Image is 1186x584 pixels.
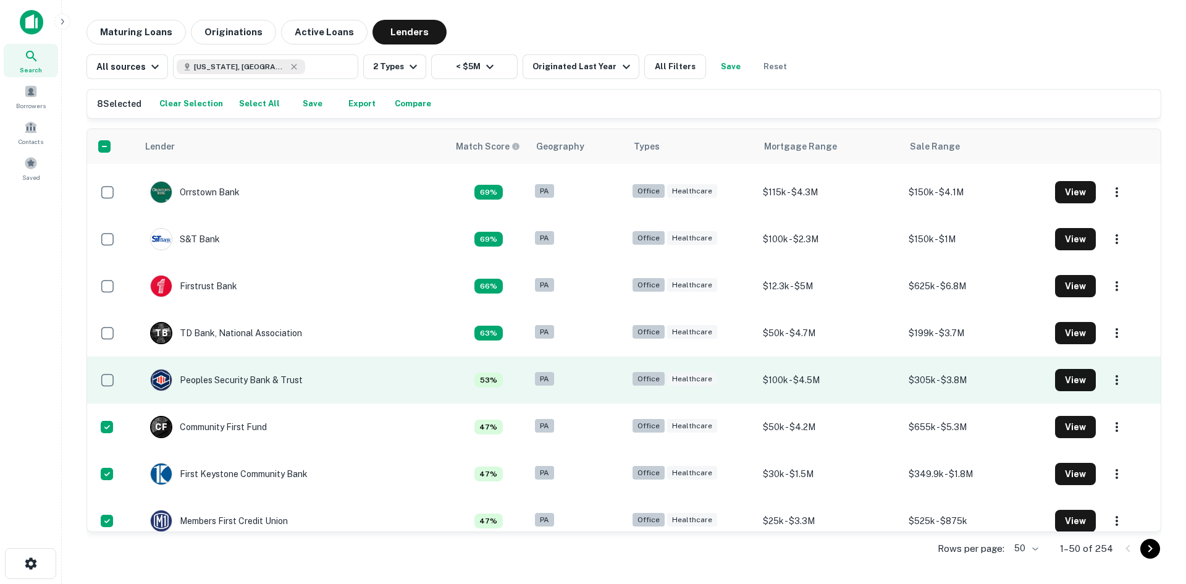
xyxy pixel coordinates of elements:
[20,10,43,35] img: capitalize-icon.png
[667,278,717,292] div: Healthcare
[667,231,717,245] div: Healthcare
[138,129,448,164] th: Lender
[633,231,665,245] div: Office
[532,59,633,74] div: Originated Last Year
[4,151,58,185] a: Saved
[536,139,584,154] div: Geography
[150,510,288,532] div: Members First Credit Union
[151,229,172,250] img: picture
[757,169,902,216] td: $115k - $4.3M
[902,310,1048,357] td: $199k - $3.7M
[757,451,902,497] td: $30k - $1.5M
[902,357,1048,404] td: $305k - $3.8M
[1055,463,1096,485] button: View
[633,419,665,433] div: Office
[634,139,660,154] div: Types
[757,263,902,310] td: $12.3k - $5M
[535,231,554,245] div: PA
[281,20,368,44] button: Active Loans
[150,275,237,297] div: Firstrust Bank
[16,101,46,111] span: Borrowers
[535,419,554,433] div: PA
[902,216,1048,263] td: $150k - $1M
[97,97,141,111] h6: 8 Selected
[755,54,795,79] button: Reset
[667,513,717,527] div: Healthcare
[150,463,308,485] div: First Keystone Community Bank
[372,20,447,44] button: Lenders
[236,95,283,113] button: Select All
[1055,369,1096,391] button: View
[20,65,42,75] span: Search
[529,129,626,164] th: Geography
[1055,275,1096,297] button: View
[757,216,902,263] td: $100k - $2.3M
[1055,510,1096,532] button: View
[938,541,1004,556] p: Rows per page:
[1055,416,1096,438] button: View
[523,54,639,79] button: Originated Last Year
[667,184,717,198] div: Healthcare
[633,325,665,339] div: Office
[474,420,503,434] div: Capitalize uses an advanced AI algorithm to match your search with the best lender. The match sco...
[626,129,757,164] th: Types
[150,369,303,391] div: Peoples Security Bank & Trust
[145,139,175,154] div: Lender
[667,466,717,480] div: Healthcare
[155,327,167,340] p: T B
[757,357,902,404] td: $100k - $4.5M
[448,129,529,164] th: Capitalize uses an advanced AI algorithm to match your search with the best lender. The match sco...
[633,278,665,292] div: Office
[757,129,902,164] th: Mortgage Range
[4,80,58,113] a: Borrowers
[667,419,717,433] div: Healthcare
[711,54,751,79] button: Save your search to get updates of matches that match your search criteria.
[764,139,837,154] div: Mortgage Range
[150,416,267,438] div: Community First Fund
[4,116,58,149] div: Contacts
[1055,228,1096,250] button: View
[86,20,186,44] button: Maturing Loans
[151,370,172,391] img: picture
[191,20,276,44] button: Originations
[667,372,717,386] div: Healthcare
[1060,541,1113,556] p: 1–50 of 254
[644,54,706,79] button: All Filters
[474,467,503,481] div: Capitalize uses an advanced AI algorithm to match your search with the best lender. The match sco...
[151,182,172,203] img: picture
[535,513,554,527] div: PA
[757,310,902,357] td: $50k - $4.7M
[151,463,172,485] img: picture
[474,326,503,341] div: Capitalize uses an advanced AI algorithm to match your search with the best lender. The match sco...
[633,513,665,527] div: Office
[474,185,503,200] div: Capitalize uses an advanced AI algorithm to match your search with the best lender. The match sco...
[535,184,554,198] div: PA
[1055,322,1096,344] button: View
[902,129,1048,164] th: Sale Range
[1055,181,1096,203] button: View
[757,404,902,451] td: $50k - $4.2M
[156,95,226,113] button: Clear Selection
[633,466,665,480] div: Office
[4,44,58,77] a: Search
[363,54,426,79] button: 2 Types
[155,421,167,434] p: C F
[667,325,717,339] div: Healthcare
[392,95,434,113] button: Compare
[1124,485,1186,544] iframe: Chat Widget
[151,510,172,531] img: picture
[19,137,43,146] span: Contacts
[342,95,382,113] button: Export
[150,228,220,250] div: S&T Bank
[535,372,554,386] div: PA
[474,279,503,294] div: Capitalize uses an advanced AI algorithm to match your search with the best lender. The match sco...
[535,325,554,339] div: PA
[96,59,162,74] div: All sources
[293,95,332,113] button: Add lenders to your saved list to keep track of them more easily.
[194,61,287,72] span: [US_STATE], [GEOGRAPHIC_DATA]
[902,263,1048,310] td: $625k - $6.8M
